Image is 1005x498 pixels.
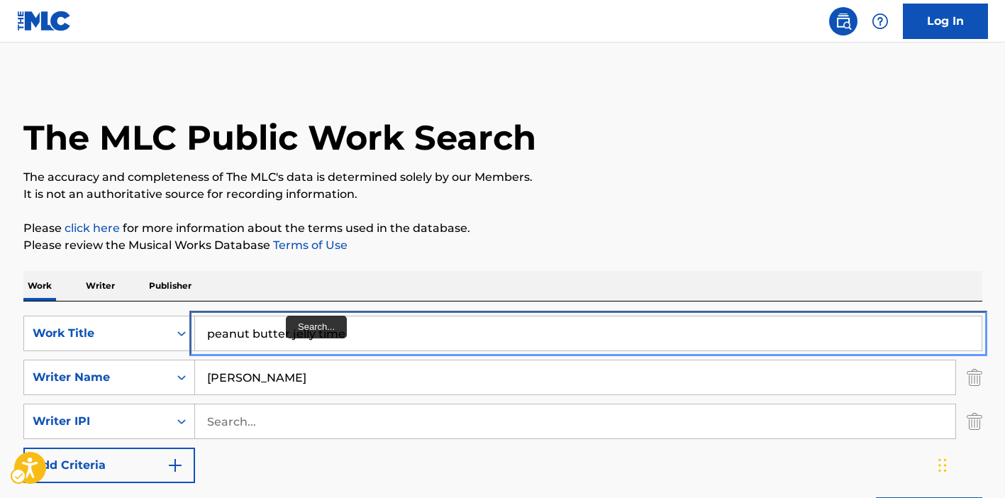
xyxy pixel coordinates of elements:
[903,4,988,39] a: Log In
[23,169,982,186] p: The accuracy and completeness of The MLC's data is determined solely by our Members.
[23,186,982,203] p: It is not an authoritative source for recording information.
[33,413,160,430] div: Writer IPI
[835,13,852,30] img: search
[934,430,1005,498] iframe: Hubspot Iframe
[82,271,119,301] p: Writer
[195,316,982,350] input: Search...
[270,238,348,252] a: Terms of Use
[17,11,72,31] img: MLC Logo
[23,237,982,254] p: Please review the Musical Works Database
[145,271,196,301] p: Publisher
[967,404,982,439] img: Delete Criterion
[65,221,120,235] a: click here
[872,13,889,30] img: help
[938,444,947,487] div: Drag
[23,220,982,237] p: Please for more information about the terms used in the database.
[33,325,160,342] div: Work Title
[195,404,955,438] input: Search...
[167,457,184,474] img: 9d2ae6d4665cec9f34b9.svg
[23,116,536,159] h1: The MLC Public Work Search
[195,360,955,394] input: Search...
[23,448,195,483] button: Add Criteria
[967,360,982,395] img: Delete Criterion
[934,430,1005,498] div: Chat Widget
[23,271,56,301] p: Work
[33,369,160,386] div: Writer Name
